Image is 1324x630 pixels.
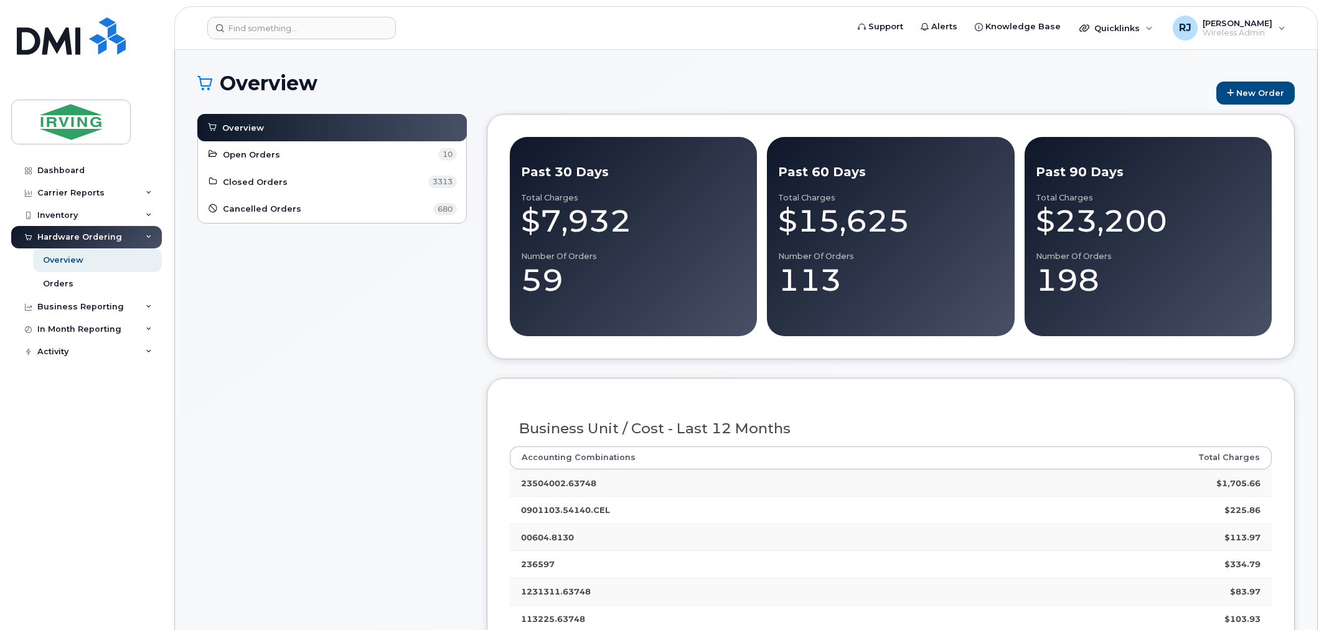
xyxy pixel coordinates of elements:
[428,176,457,188] span: 3313
[1230,586,1261,596] strong: $83.97
[521,163,746,181] div: Past 30 Days
[521,261,746,299] div: 59
[1036,261,1261,299] div: 198
[1007,446,1272,469] th: Total Charges
[1216,478,1261,488] strong: $1,705.66
[778,163,1003,181] div: Past 60 Days
[197,72,1210,94] h1: Overview
[207,202,457,217] a: Cancelled Orders 680
[433,203,457,215] span: 680
[223,149,280,161] span: Open Orders
[1036,193,1261,203] div: Total Charges
[521,478,596,488] strong: 23504002.63748
[1036,202,1261,240] div: $23,200
[1216,82,1295,105] a: New Order
[521,193,746,203] div: Total Charges
[778,261,1003,299] div: 113
[207,174,457,189] a: Closed Orders 3313
[778,252,1003,261] div: Number of Orders
[1224,532,1261,542] strong: $113.97
[222,122,264,134] span: Overview
[521,559,555,569] strong: 236597
[438,148,457,161] span: 10
[521,252,746,261] div: Number of Orders
[223,176,288,188] span: Closed Orders
[521,586,591,596] strong: 1231311.63748
[778,193,1003,203] div: Total Charges
[519,421,1262,436] h3: Business Unit / Cost - Last 12 Months
[1224,505,1261,515] strong: $225.86
[521,532,574,542] strong: 00604.8130
[1036,252,1261,261] div: Number of Orders
[1224,559,1261,569] strong: $334.79
[207,120,458,135] a: Overview
[207,147,457,162] a: Open Orders 10
[521,505,610,515] strong: 0901103.54140.CEL
[1036,163,1261,181] div: Past 90 Days
[223,203,301,215] span: Cancelled Orders
[521,202,746,240] div: $7,932
[1224,614,1261,624] strong: $103.93
[521,614,585,624] strong: 113225.63748
[510,446,1007,469] th: Accounting Combinations
[778,202,1003,240] div: $15,625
